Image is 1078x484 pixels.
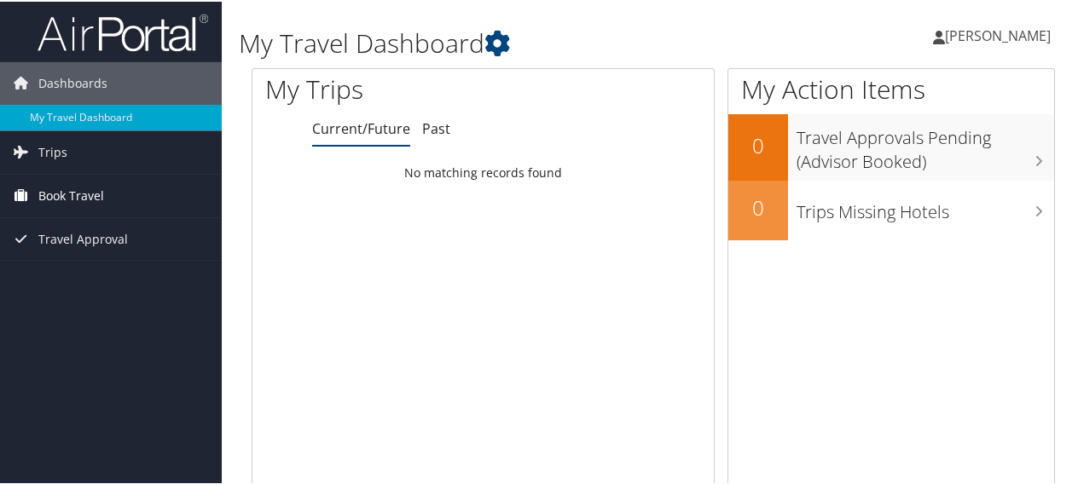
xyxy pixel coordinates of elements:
h2: 0 [728,130,788,158]
h1: My Travel Dashboard [239,24,791,60]
h2: 0 [728,192,788,221]
a: Past [422,118,450,136]
span: Dashboards [38,60,107,103]
h3: Trips Missing Hotels [797,190,1054,222]
a: [PERSON_NAME] [933,9,1068,60]
h1: My Trips [265,70,509,106]
span: Travel Approval [38,216,128,259]
h3: Travel Approvals Pending (Advisor Booked) [797,116,1054,172]
img: airportal-logo.png [38,11,208,51]
span: [PERSON_NAME] [945,25,1051,43]
a: 0Travel Approvals Pending (Advisor Booked) [728,112,1054,178]
td: No matching records found [252,156,714,187]
a: Current/Future [312,118,410,136]
span: Book Travel [38,173,104,216]
h1: My Action Items [728,70,1054,106]
span: Trips [38,130,67,172]
a: 0Trips Missing Hotels [728,179,1054,239]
